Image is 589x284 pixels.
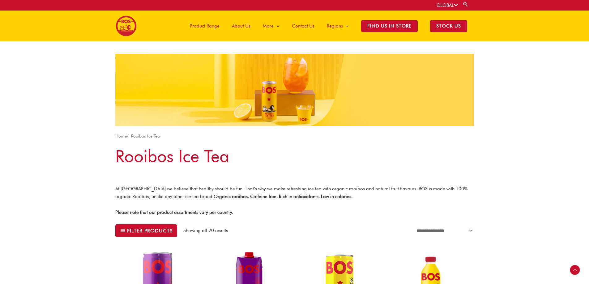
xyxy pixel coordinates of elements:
p: At [GEOGRAPHIC_DATA] we believe that healthy should be fun. That’s why we make refreshing ice tea... [115,185,474,201]
span: About Us [232,17,250,35]
a: More [257,11,286,41]
button: Filter products [115,224,177,237]
nav: Breadcrumb [115,132,474,140]
span: Find Us in Store [361,20,418,32]
a: Product Range [184,11,226,41]
select: Shop order [413,225,474,237]
span: Contact Us [292,17,314,35]
span: STOCK US [430,20,467,32]
p: Showing all 20 results [183,227,228,234]
a: Contact Us [286,11,321,41]
img: BOS logo finals-200px [116,15,137,36]
strong: Please note that our product assortments vary per country. [115,210,233,215]
a: Home [115,134,127,138]
strong: Organic rooibos. Caffeine free. Rich in antioxidants. Low in calories. [214,194,352,199]
h1: Rooibos Ice Tea [115,144,474,168]
a: Search button [463,1,469,7]
a: Find Us in Store [355,11,424,41]
span: Product Range [190,17,220,35]
span: More [263,17,274,35]
a: Regions [321,11,355,41]
nav: Site Navigation [179,11,473,41]
a: GLOBAL [437,2,458,8]
span: Filter products [127,228,173,233]
a: STOCK US [424,11,473,41]
a: About Us [226,11,257,41]
span: Regions [327,17,343,35]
